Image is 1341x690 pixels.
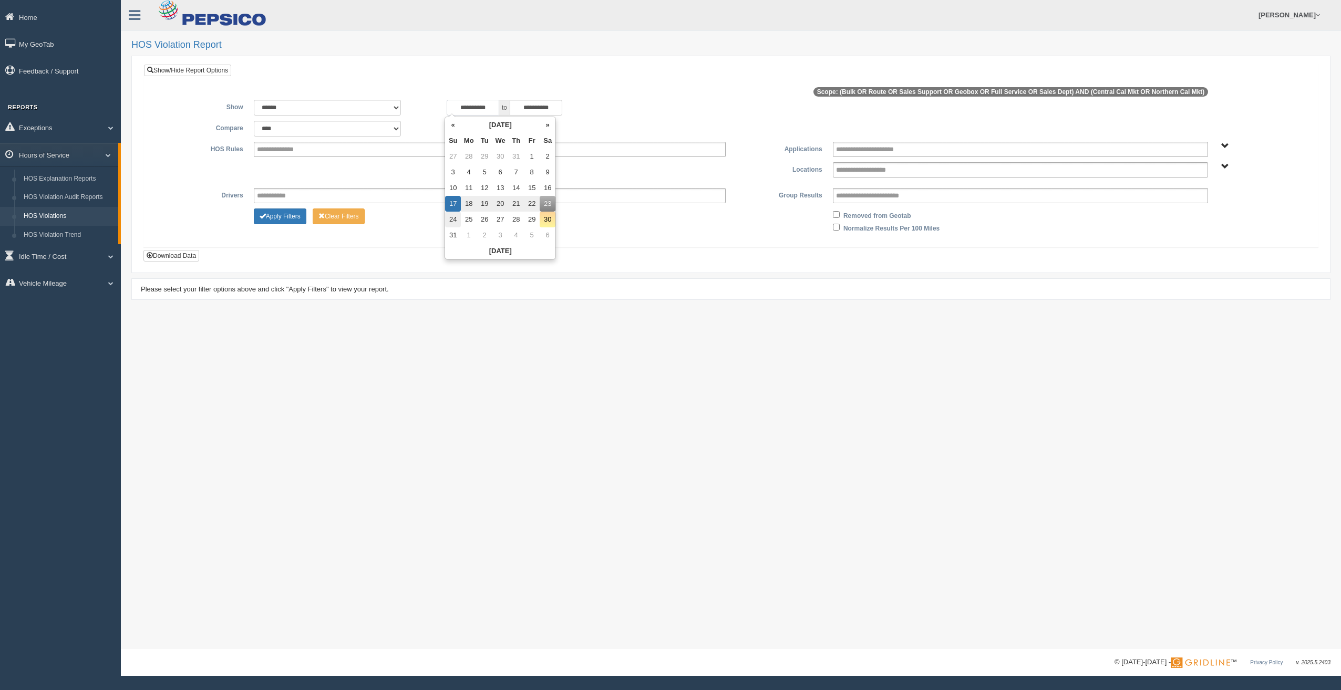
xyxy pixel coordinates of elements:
[131,40,1330,50] h2: HOS Violation Report
[445,243,555,259] th: [DATE]
[477,133,492,149] th: Tu
[508,180,524,196] td: 14
[445,133,461,149] th: Su
[492,180,508,196] td: 13
[540,212,555,227] td: 30
[152,188,249,201] label: Drivers
[461,180,477,196] td: 11
[508,133,524,149] th: Th
[445,117,461,133] th: «
[143,250,199,262] button: Download Data
[1250,660,1283,665] a: Privacy Policy
[445,227,461,243] td: 31
[477,164,492,180] td: 5
[477,180,492,196] td: 12
[540,196,555,212] td: 23
[492,133,508,149] th: We
[508,196,524,212] td: 21
[524,227,540,243] td: 5
[524,164,540,180] td: 8
[461,149,477,164] td: 28
[477,149,492,164] td: 29
[152,142,249,154] label: HOS Rules
[492,196,508,212] td: 20
[141,285,389,293] span: Please select your filter options above and click "Apply Filters" to view your report.
[492,212,508,227] td: 27
[1171,657,1230,668] img: Gridline
[731,188,828,201] label: Group Results
[843,221,940,234] label: Normalize Results Per 100 Miles
[508,212,524,227] td: 28
[152,100,249,112] label: Show
[508,149,524,164] td: 31
[540,133,555,149] th: Sa
[313,208,365,224] button: Change Filter Options
[843,208,911,221] label: Removed from Geotab
[19,170,118,189] a: HOS Explanation Reports
[254,208,306,224] button: Change Filter Options
[445,212,461,227] td: 24
[144,65,231,76] a: Show/Hide Report Options
[508,164,524,180] td: 7
[524,133,540,149] th: Fr
[445,149,461,164] td: 27
[492,149,508,164] td: 30
[1115,657,1330,668] div: © [DATE]-[DATE] - ™
[445,180,461,196] td: 10
[477,227,492,243] td: 2
[508,227,524,243] td: 4
[731,162,828,175] label: Locations
[461,196,477,212] td: 18
[540,180,555,196] td: 16
[524,196,540,212] td: 22
[152,121,249,133] label: Compare
[540,117,555,133] th: »
[19,188,118,207] a: HOS Violation Audit Reports
[19,226,118,245] a: HOS Violation Trend
[445,196,461,212] td: 17
[492,164,508,180] td: 6
[492,227,508,243] td: 3
[813,87,1209,97] span: Scope: (Bulk OR Route OR Sales Support OR Geobox OR Full Service OR Sales Dept) AND (Central Cal ...
[499,100,510,116] span: to
[540,149,555,164] td: 2
[731,142,828,154] label: Applications
[540,227,555,243] td: 6
[524,149,540,164] td: 1
[524,180,540,196] td: 15
[461,117,540,133] th: [DATE]
[461,212,477,227] td: 25
[461,227,477,243] td: 1
[461,133,477,149] th: Mo
[477,196,492,212] td: 19
[445,164,461,180] td: 3
[19,207,118,226] a: HOS Violations
[524,212,540,227] td: 29
[477,212,492,227] td: 26
[461,164,477,180] td: 4
[1296,660,1330,665] span: v. 2025.5.2403
[540,164,555,180] td: 9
